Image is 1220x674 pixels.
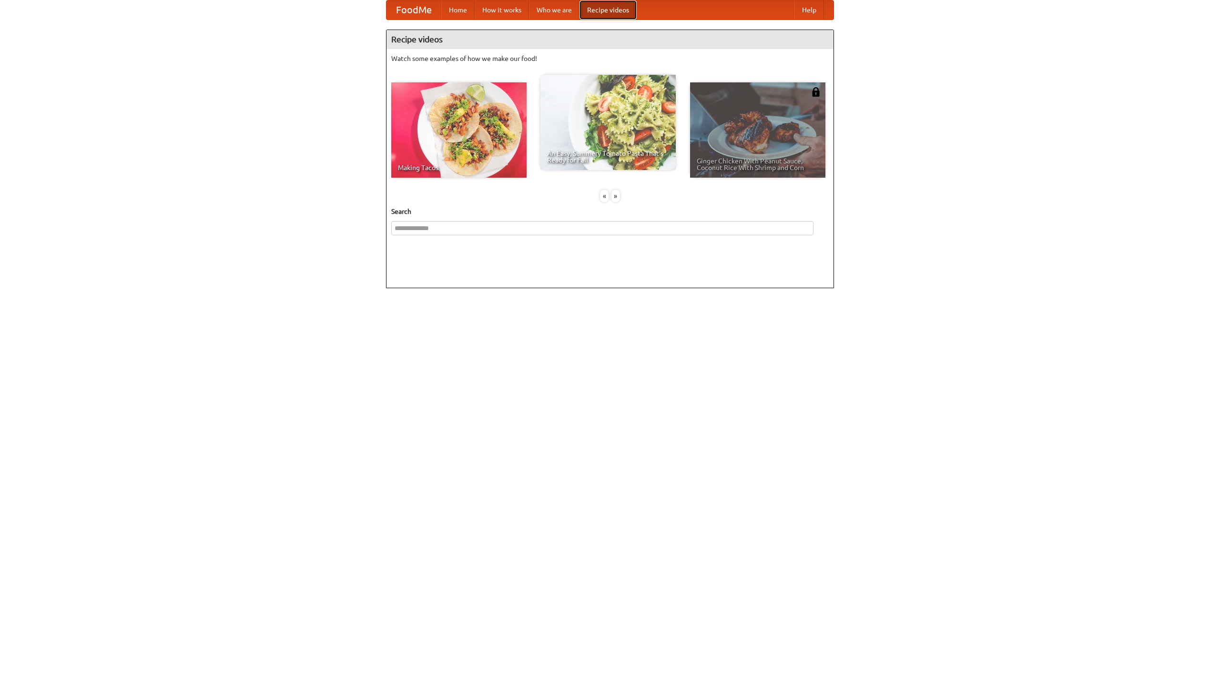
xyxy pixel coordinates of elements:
a: Making Tacos [391,82,527,178]
a: Help [794,0,824,20]
a: Recipe videos [579,0,637,20]
a: Who we are [529,0,579,20]
div: « [600,190,609,202]
div: » [611,190,620,202]
span: An Easy, Summery Tomato Pasta That's Ready for Fall [547,150,669,163]
a: FoodMe [386,0,441,20]
p: Watch some examples of how we make our food! [391,54,829,63]
a: Home [441,0,475,20]
span: Making Tacos [398,164,520,171]
a: An Easy, Summery Tomato Pasta That's Ready for Fall [540,75,676,170]
h5: Search [391,207,829,216]
a: How it works [475,0,529,20]
h4: Recipe videos [386,30,834,49]
img: 483408.png [811,87,821,97]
